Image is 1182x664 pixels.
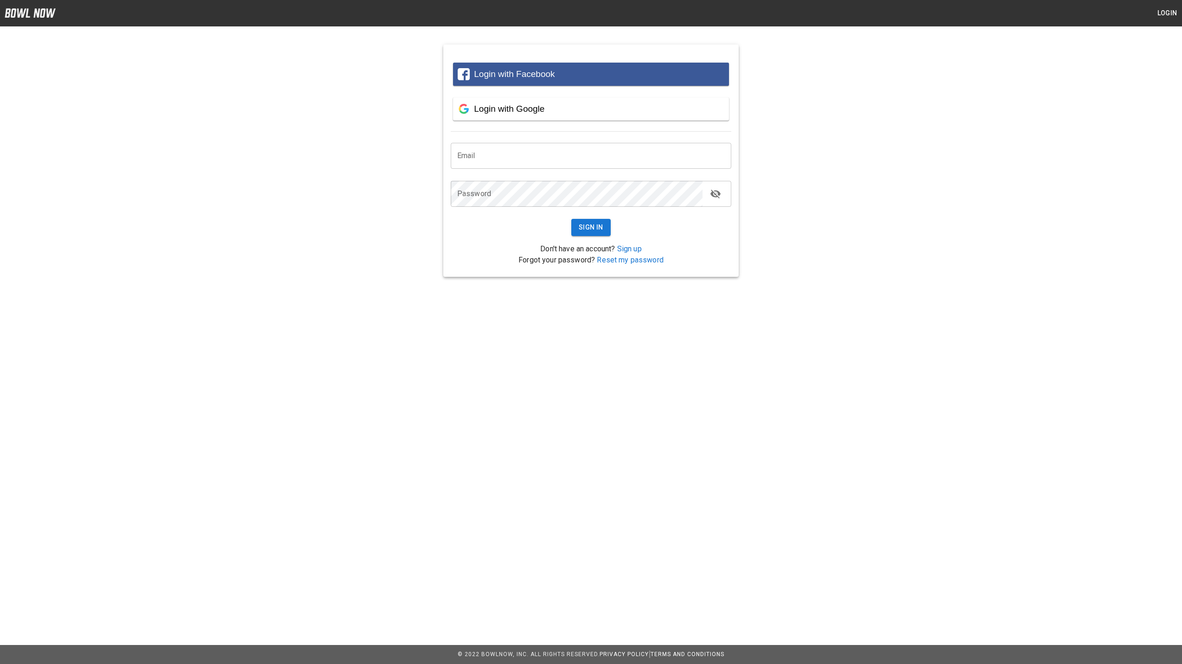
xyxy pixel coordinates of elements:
[617,244,642,253] a: Sign up
[5,8,56,18] img: logo
[597,255,664,264] a: Reset my password
[600,651,649,658] a: Privacy Policy
[458,651,600,658] span: © 2022 BowlNow, Inc. All Rights Reserved.
[453,63,729,86] button: Login with Facebook
[1152,5,1182,22] button: Login
[474,104,544,114] span: Login with Google
[474,69,555,79] span: Login with Facebook
[451,243,731,255] p: Don't have an account?
[651,651,724,658] a: Terms and Conditions
[453,97,729,121] button: Login with Google
[571,219,611,236] button: Sign In
[706,185,725,203] button: toggle password visibility
[451,255,731,266] p: Forgot your password?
